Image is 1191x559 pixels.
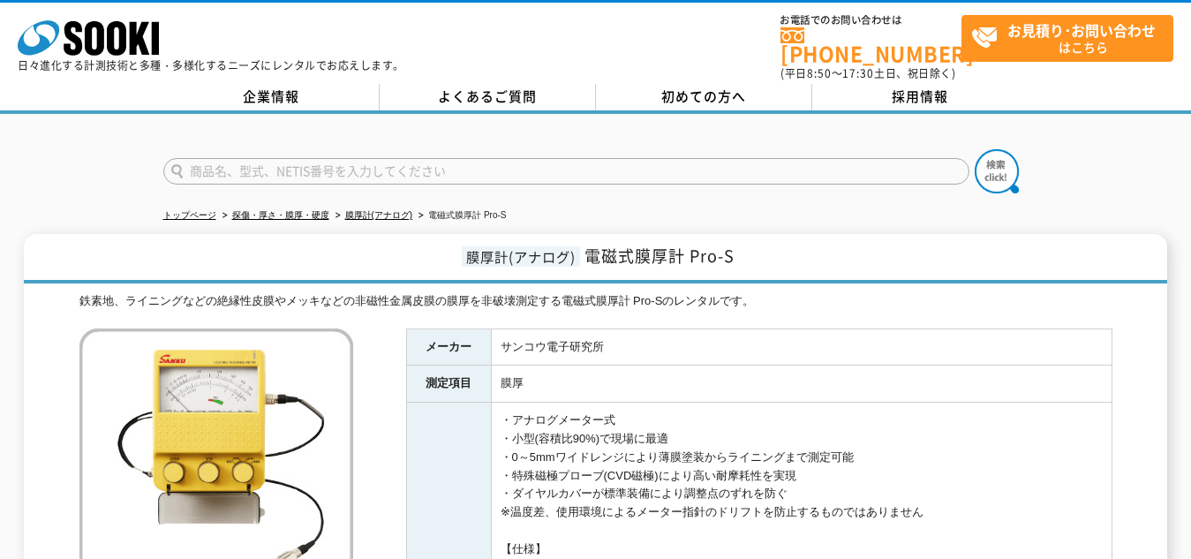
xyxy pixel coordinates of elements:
span: 17:30 [842,65,874,81]
span: お電話でのお問い合わせは [780,15,961,26]
a: [PHONE_NUMBER] [780,27,961,64]
a: トップページ [163,210,216,220]
img: btn_search.png [975,149,1019,193]
a: 探傷・厚さ・膜厚・硬度 [232,210,329,220]
div: 鉄素地、ライニングなどの絶縁性皮膜やメッキなどの非磁性金属皮膜の膜厚を非破壊測定する電磁式膜厚計 Pro-Sのレンタルです。 [79,292,1112,311]
input: 商品名、型式、NETIS番号を入力してください [163,158,969,185]
span: (平日 ～ 土日、祝日除く) [780,65,955,81]
th: 測定項目 [406,366,491,403]
td: 膜厚 [491,366,1112,403]
a: 採用情報 [812,84,1029,110]
a: 企業情報 [163,84,380,110]
span: はこちら [971,16,1172,60]
strong: お見積り･お問い合わせ [1007,19,1156,41]
span: 8:50 [807,65,832,81]
a: 初めての方へ [596,84,812,110]
a: お見積り･お問い合わせはこちら [961,15,1173,62]
span: 膜厚計(アナログ) [462,246,580,267]
a: 膜厚計(アナログ) [345,210,413,220]
th: メーカー [406,329,491,366]
span: 電磁式膜厚計 Pro-S [584,244,735,268]
span: 初めての方へ [661,87,746,106]
a: よくあるご質問 [380,84,596,110]
li: 電磁式膜厚計 Pro-S [415,207,506,225]
p: 日々進化する計測技術と多種・多様化するニーズにレンタルでお応えします。 [18,60,404,71]
td: サンコウ電子研究所 [491,329,1112,366]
